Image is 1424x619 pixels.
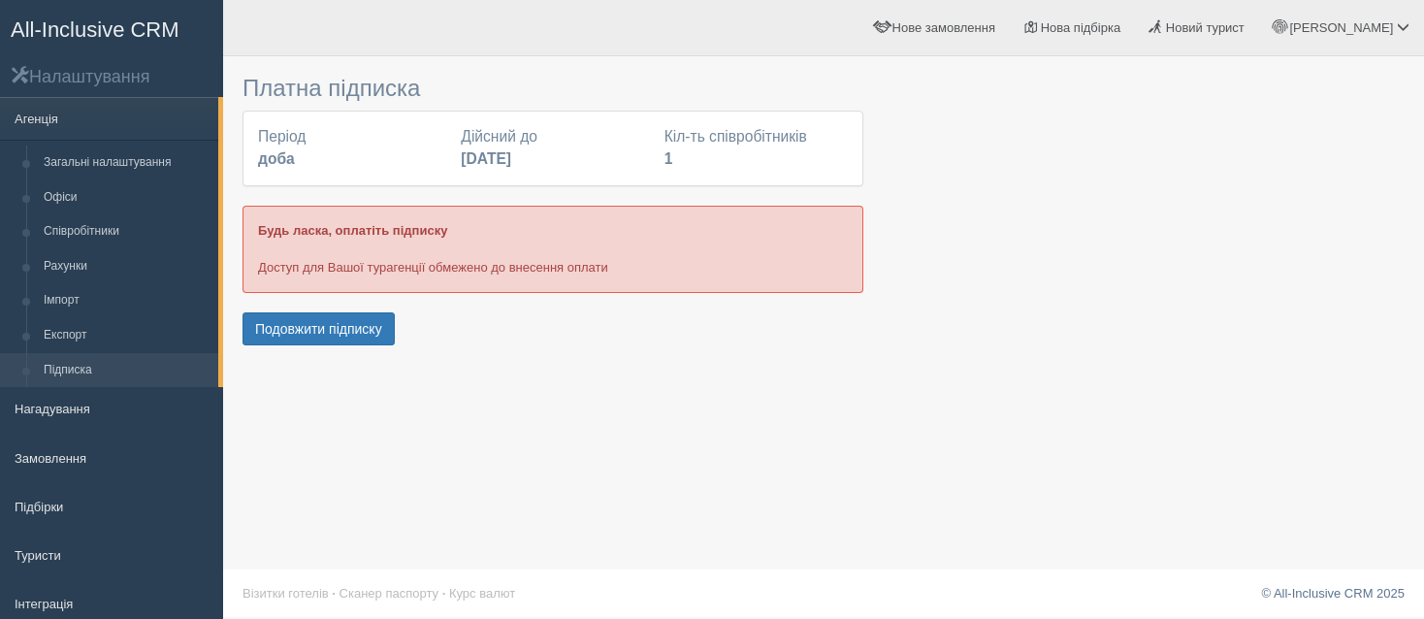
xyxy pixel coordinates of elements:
button: Подовжити підписку [243,312,395,345]
b: [DATE] [461,150,511,167]
a: Експорт [35,318,218,353]
a: Загальні налаштування [35,146,218,180]
a: Візитки готелів [243,586,329,601]
b: 1 [664,150,673,167]
span: [PERSON_NAME] [1289,20,1393,35]
div: Період [248,126,451,171]
div: Кіл-ть співробітників [655,126,858,171]
a: Співробітники [35,214,218,249]
a: Імпорт [35,283,218,318]
h3: Платна підписка [243,76,863,101]
span: All-Inclusive CRM [11,17,179,42]
div: Доступ для Вашої турагенції обмежено до внесення оплати [243,206,863,292]
span: Нова підбірка [1041,20,1121,35]
a: Курс валют [449,586,515,601]
a: Рахунки [35,249,218,284]
a: Підписка [35,353,218,388]
span: · [442,586,446,601]
div: Дійсний до [451,126,654,171]
a: All-Inclusive CRM [1,1,222,54]
b: доба [258,150,295,167]
span: Нове замовлення [892,20,995,35]
a: Офіси [35,180,218,215]
a: Сканер паспорту [340,586,438,601]
span: Новий турист [1166,20,1245,35]
span: · [332,586,336,601]
a: © All-Inclusive CRM 2025 [1261,586,1405,601]
b: Будь ласка, оплатіть підписку [258,223,447,238]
